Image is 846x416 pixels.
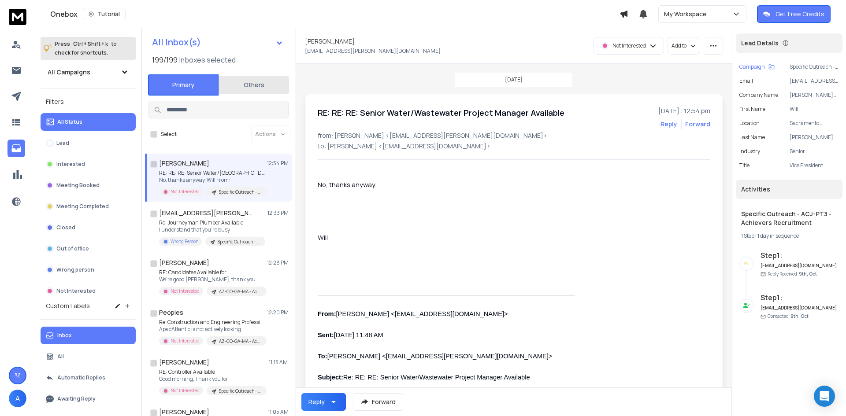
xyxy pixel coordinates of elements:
[9,390,26,407] button: A
[736,180,842,199] div: Activities
[768,271,817,277] p: Reply Received
[159,276,265,283] p: We’re good [PERSON_NAME], thank you.
[218,239,260,245] p: Specific Outreach - ACJ-PT2 - Achievers Recruitment
[41,348,136,365] button: All
[57,332,72,339] p: Inbox
[219,75,289,95] button: Others
[267,160,289,167] p: 12:54 PM
[41,198,136,215] button: Meeting Completed
[612,42,646,49] p: Not Interested
[739,120,760,127] p: location
[775,10,824,18] p: Get Free Credits
[159,177,265,184] p: No, thanks anyway. Will From:
[219,388,261,394] p: Specific Outreach - ACJ-PT3 - Achievers Recruitment
[171,387,200,394] p: Not Interested
[159,358,209,367] h1: [PERSON_NAME]
[159,169,265,177] p: RE: RE: RE: Senior Water/[GEOGRAPHIC_DATA]
[219,288,261,295] p: AZ-CO-GA-MA - Achievers Recruitment
[159,319,265,326] p: Re: Construction and Engineering Professionals
[41,177,136,194] button: Meeting Booked
[739,92,778,99] p: Company Name
[664,10,710,18] p: My Workspace
[318,310,552,381] span: [PERSON_NAME] <[EMAIL_ADDRESS][DOMAIN_NAME]> [DATE] 11:48 AM [PERSON_NAME] <[EMAIL_ADDRESS][PERSO...
[790,63,839,70] p: Specific Outreach - ACJ-PT3 - Achievers Recruitment
[219,189,261,195] p: Specific Outreach - ACJ-PT3 - Achievers Recruitment
[159,159,209,168] h1: [PERSON_NAME]
[353,393,403,411] button: Forward
[41,369,136,387] button: Automatic Replies
[790,92,839,99] p: [PERSON_NAME] Associates Inc.
[790,77,839,85] p: [EMAIL_ADDRESS][PERSON_NAME][DOMAIN_NAME]
[318,131,710,140] p: from: [PERSON_NAME] <[EMAIL_ADDRESS][PERSON_NAME][DOMAIN_NAME]>
[56,245,89,252] p: Out of office
[41,219,136,236] button: Closed
[318,233,328,242] span: Will
[152,55,178,65] span: 199 / 199
[814,386,835,407] div: Open Intercom Messenger
[739,77,753,85] p: Email
[790,148,839,155] p: Senior Water/Wastewater Project Manager
[161,131,177,138] label: Select
[41,261,136,279] button: Wrong person
[318,107,564,119] h1: RE: RE: RE: Senior Water/Wastewater Project Manager Available
[305,37,355,46] h1: [PERSON_NAME]
[790,134,839,141] p: [PERSON_NAME]
[301,393,346,411] button: Reply
[159,269,265,276] p: RE: Candidates Available for
[305,48,441,55] p: [EMAIL_ADDRESS][PERSON_NAME][DOMAIN_NAME]
[57,353,64,360] p: All
[83,8,126,20] button: Tutorial
[56,266,94,273] p: Wrong person
[50,8,620,20] div: Onebox
[799,271,817,277] span: 9th, Oct
[741,232,754,239] span: 1 Step
[41,390,136,408] button: Awaiting Reply
[171,238,198,245] p: Wrong Person
[790,162,839,169] p: Vice President Division Manager
[761,262,838,269] h6: [EMAIL_ADDRESS][DOMAIN_NAME]
[48,68,90,77] h1: All Campaigns
[159,258,209,267] h1: [PERSON_NAME]
[761,305,838,311] h6: [EMAIL_ADDRESS][DOMAIN_NAME]
[308,398,325,406] div: Reply
[41,96,136,108] h3: Filters
[267,210,289,217] p: 12:33 PM
[318,180,376,189] span: No, thanks anyway.
[761,292,838,303] h6: Step 1 :
[148,74,219,96] button: Primary
[741,210,837,227] h1: Specific Outreach - ACJ-PT3 - Achievers Recruitment
[739,63,775,70] button: Campaign
[41,63,136,81] button: All Campaigns
[41,113,136,131] button: All Status
[685,120,710,129] div: Forward
[159,209,256,217] h1: [EMAIL_ADDRESS][PERSON_NAME][DOMAIN_NAME]
[159,219,265,226] p: Re: Journeyman Plumber Available
[159,308,183,317] h1: Peoples
[56,224,75,231] p: Closed
[57,374,105,381] p: Automatic Replies
[739,162,750,169] p: title
[318,331,334,339] b: Sent:
[171,338,200,344] p: Not Interested
[790,313,809,319] span: 9th, Oct
[269,359,289,366] p: 11:15 AM
[739,63,765,70] p: Campaign
[790,106,839,113] p: Will
[318,142,710,151] p: to: [PERSON_NAME] <[EMAIL_ADDRESS][DOMAIN_NAME]>
[56,161,85,168] p: Interested
[790,120,839,127] p: Sacramento [GEOGRAPHIC_DATA]
[741,232,837,239] div: |
[57,118,82,125] p: All Status
[660,120,677,129] button: Reply
[757,5,831,23] button: Get Free Credits
[267,309,289,316] p: 12:20 PM
[56,182,100,189] p: Meeting Booked
[152,38,201,47] h1: All Inbox(s)
[55,40,117,57] p: Press to check for shortcuts.
[171,188,200,195] p: Not Interested
[56,140,69,147] p: Lead
[739,148,760,155] p: industry
[505,76,523,83] p: [DATE]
